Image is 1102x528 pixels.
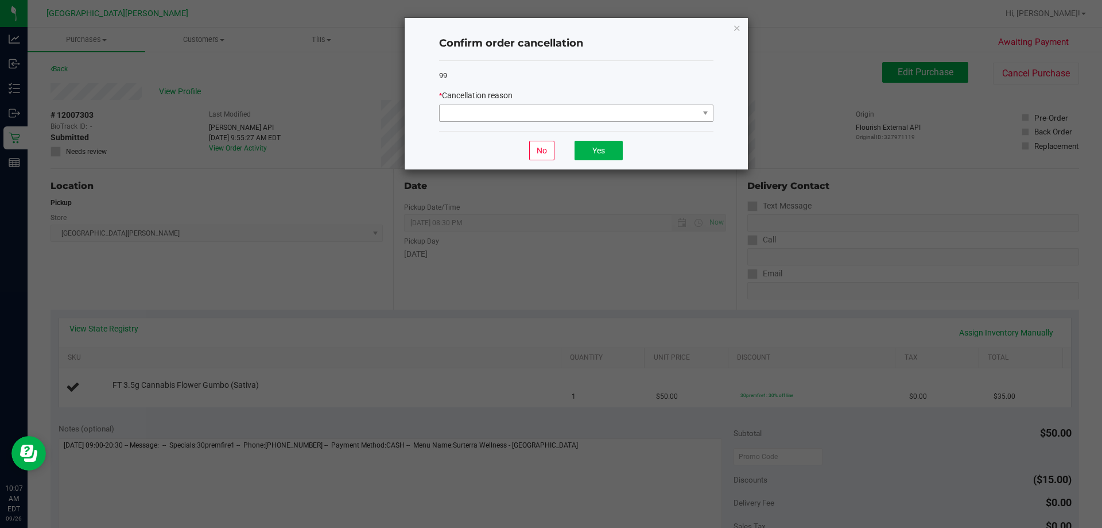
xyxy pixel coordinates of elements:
button: No [529,141,554,160]
iframe: Resource center [11,436,46,471]
h4: Confirm order cancellation [439,36,713,51]
span: Cancellation reason [442,91,513,100]
span: 99 [439,71,447,80]
button: Yes [575,141,623,160]
button: Close [733,21,741,34]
